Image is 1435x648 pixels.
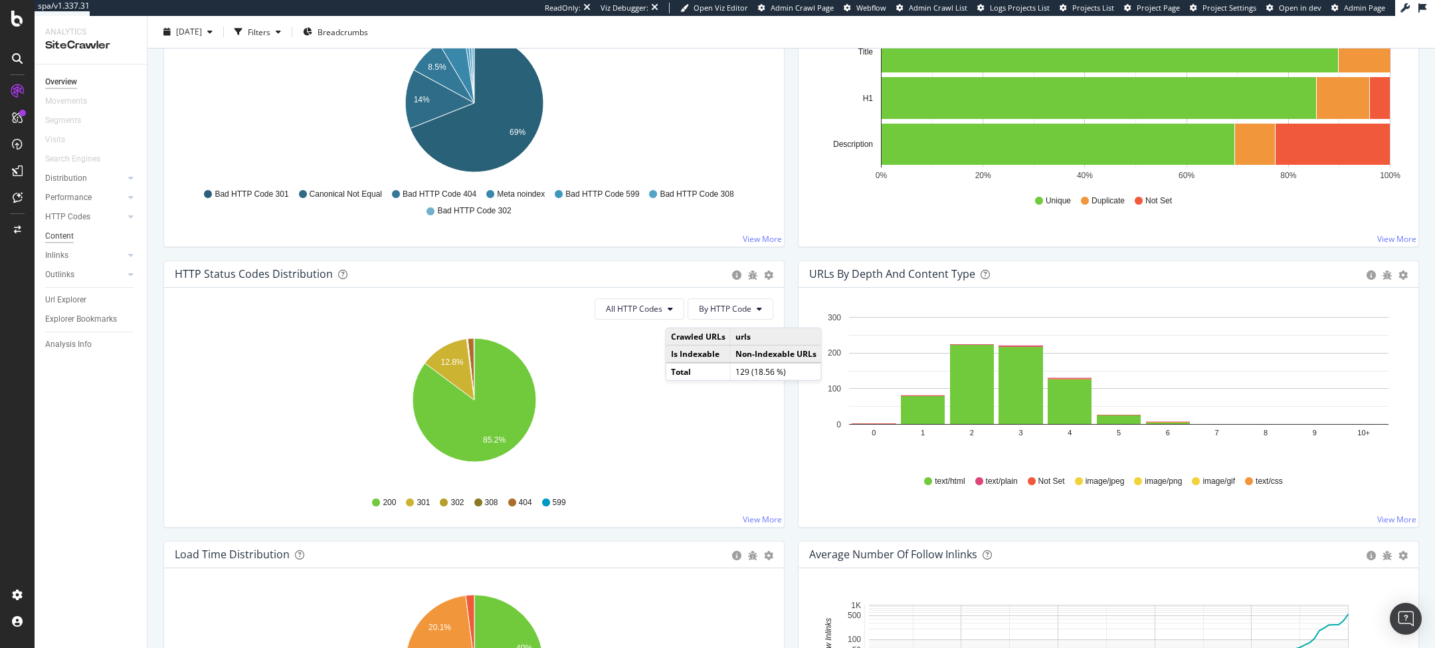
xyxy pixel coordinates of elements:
div: Load Time Distribution [175,548,290,561]
span: 599 [553,497,566,508]
span: Bad HTTP Code 302 [437,205,511,217]
text: Description [833,140,873,149]
span: 301 [417,497,430,508]
a: Projects List [1060,3,1114,13]
div: HTTP Status Codes Distribution [175,267,333,280]
span: Duplicate [1092,195,1125,207]
span: Admin Crawl List [909,3,967,13]
text: 0 [872,429,876,437]
a: Url Explorer [45,293,138,307]
span: Open in dev [1279,3,1321,13]
button: All HTTP Codes [595,298,684,320]
div: URLs by Depth and Content Type [809,267,975,280]
a: Admin Page [1331,3,1385,13]
span: Breadcrumbs [318,26,368,37]
div: Movements [45,94,87,108]
div: Outlinks [45,268,74,282]
svg: A chart. [175,330,774,485]
span: image/jpeg [1086,476,1125,487]
a: Explorer Bookmarks [45,312,138,326]
span: Meta noindex [497,189,545,200]
text: 500 [848,611,861,620]
div: bug [1383,270,1392,280]
text: 10+ [1357,429,1370,437]
div: SiteCrawler [45,38,136,53]
span: 404 [519,497,532,508]
text: 12.8% [440,358,463,367]
text: 3 [1018,429,1022,437]
svg: A chart. [175,29,774,183]
a: Segments [45,114,94,128]
span: Canonical Not Equal [310,189,382,200]
text: 80% [1280,171,1296,180]
div: Viz Debugger: [601,3,648,13]
td: Total [666,363,731,380]
a: Open Viz Editor [680,3,748,13]
span: All HTTP Codes [606,303,662,314]
svg: A chart. [809,309,1408,463]
td: urls [730,328,821,346]
span: By HTTP Code [699,303,751,314]
a: Movements [45,94,100,108]
div: Open Intercom Messenger [1390,603,1422,635]
div: circle-info [1367,551,1376,560]
span: text/plain [986,476,1018,487]
a: Search Engines [45,152,114,166]
span: image/png [1145,476,1182,487]
span: 2025 Sep. 9th [176,26,202,37]
div: Performance [45,191,92,205]
span: text/html [935,476,965,487]
span: text/css [1256,476,1283,487]
div: HTTP Codes [45,210,90,224]
a: Project Page [1124,3,1180,13]
div: bug [1383,551,1392,560]
a: View More [743,233,782,245]
text: 85.2% [483,435,506,445]
button: By HTTP Code [688,298,773,320]
text: 69% [510,128,526,137]
span: 200 [383,497,396,508]
div: Content [45,229,74,243]
text: 1K [851,601,861,610]
a: Visits [45,133,78,147]
a: Admin Crawl Page [758,3,834,13]
text: 40% [1077,171,1093,180]
text: H1 [863,94,874,103]
span: Logs Projects List [990,3,1050,13]
svg: A chart. [809,29,1408,183]
text: Title [858,47,874,56]
div: gear [764,551,773,560]
a: HTTP Codes [45,210,124,224]
text: 20.1% [429,623,451,632]
div: gear [1398,270,1408,280]
span: Bad HTTP Code 301 [215,189,288,200]
a: View More [1377,233,1416,245]
div: circle-info [732,551,741,560]
a: Analysis Info [45,338,138,352]
a: Inlinks [45,249,124,263]
span: Admin Crawl Page [771,3,834,13]
div: Segments [45,114,81,128]
span: Bad HTTP Code 599 [565,189,639,200]
a: View More [743,514,782,525]
text: 14% [414,95,430,104]
div: circle-info [1367,270,1376,280]
button: Breadcrumbs [298,21,373,43]
span: Unique [1046,195,1071,207]
span: image/gif [1202,476,1235,487]
div: Average Number of Follow Inlinks [809,548,977,561]
div: Search Engines [45,152,100,166]
span: Not Set [1038,476,1065,487]
span: Not Set [1145,195,1172,207]
td: Non-Indexable URLs [730,345,821,363]
a: Outlinks [45,268,124,282]
a: Admin Crawl List [896,3,967,13]
text: 0 [836,420,841,429]
a: Project Settings [1190,3,1256,13]
div: bug [748,551,757,560]
a: Performance [45,191,124,205]
text: 300 [828,313,841,322]
span: Project Settings [1202,3,1256,13]
div: Explorer Bookmarks [45,312,117,326]
text: 8 [1264,429,1268,437]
